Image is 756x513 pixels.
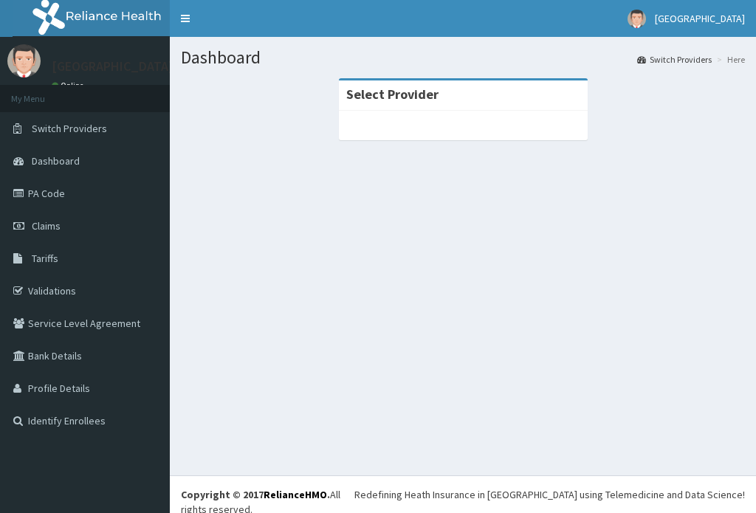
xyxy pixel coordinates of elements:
[52,80,87,91] a: Online
[32,154,80,168] span: Dashboard
[32,219,61,233] span: Claims
[628,10,646,28] img: User Image
[713,53,745,66] li: Here
[264,488,327,501] a: RelianceHMO
[354,487,745,502] div: Redefining Heath Insurance in [GEOGRAPHIC_DATA] using Telemedicine and Data Science!
[32,252,58,265] span: Tariffs
[346,86,439,103] strong: Select Provider
[637,53,712,66] a: Switch Providers
[52,60,173,73] p: [GEOGRAPHIC_DATA]
[655,12,745,25] span: [GEOGRAPHIC_DATA]
[181,488,330,501] strong: Copyright © 2017 .
[7,44,41,78] img: User Image
[181,48,745,67] h1: Dashboard
[32,122,107,135] span: Switch Providers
